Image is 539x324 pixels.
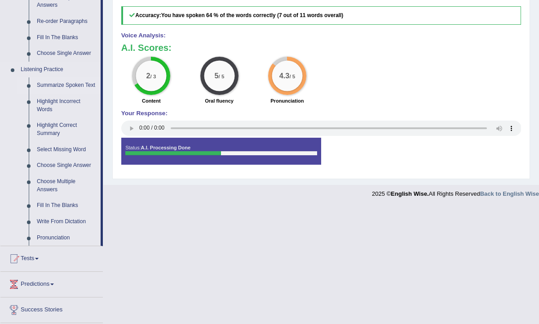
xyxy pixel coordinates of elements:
big: 5 [214,72,218,80]
h4: Voice Analysis: [121,32,521,39]
label: Content [142,97,161,104]
a: Pronunciation [33,230,101,246]
div: Status: [121,138,321,165]
a: Write From Dictation [33,214,101,230]
a: Choose Single Answer [33,45,101,62]
small: / 3 [150,74,156,80]
a: Listening Practice [17,62,101,78]
a: Back to English Wise [480,190,539,197]
label: Pronunciation [270,97,304,104]
a: Re-order Paragraphs [33,13,101,30]
a: Success Stories [0,297,103,320]
a: Summarize Spoken Text [33,77,101,94]
b: A.I. Scores: [121,43,172,53]
strong: English Wise. [391,190,429,197]
b: You have spoken 64 % of the words correctly (7 out of 11 words overall) [161,12,343,18]
div: 2025 © All Rights Reserved [372,185,539,198]
big: 2 [146,72,150,80]
h4: Your Response: [121,110,521,117]
a: Choose Multiple Answers [33,174,101,198]
a: Predictions [0,272,103,294]
big: 4.3 [279,72,290,80]
a: Fill In The Blanks [33,30,101,46]
strong: A.I. Processing Done [141,145,191,150]
a: Highlight Correct Summary [33,117,101,141]
a: Tests [0,246,103,269]
small: / 5 [289,74,295,80]
a: Choose Single Answer [33,157,101,174]
a: Fill In The Blanks [33,198,101,214]
a: Select Missing Word [33,142,101,158]
small: / 5 [218,74,224,80]
label: Oral fluency [205,97,234,104]
a: Highlight Incorrect Words [33,94,101,117]
h5: Accuracy: [121,6,521,25]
